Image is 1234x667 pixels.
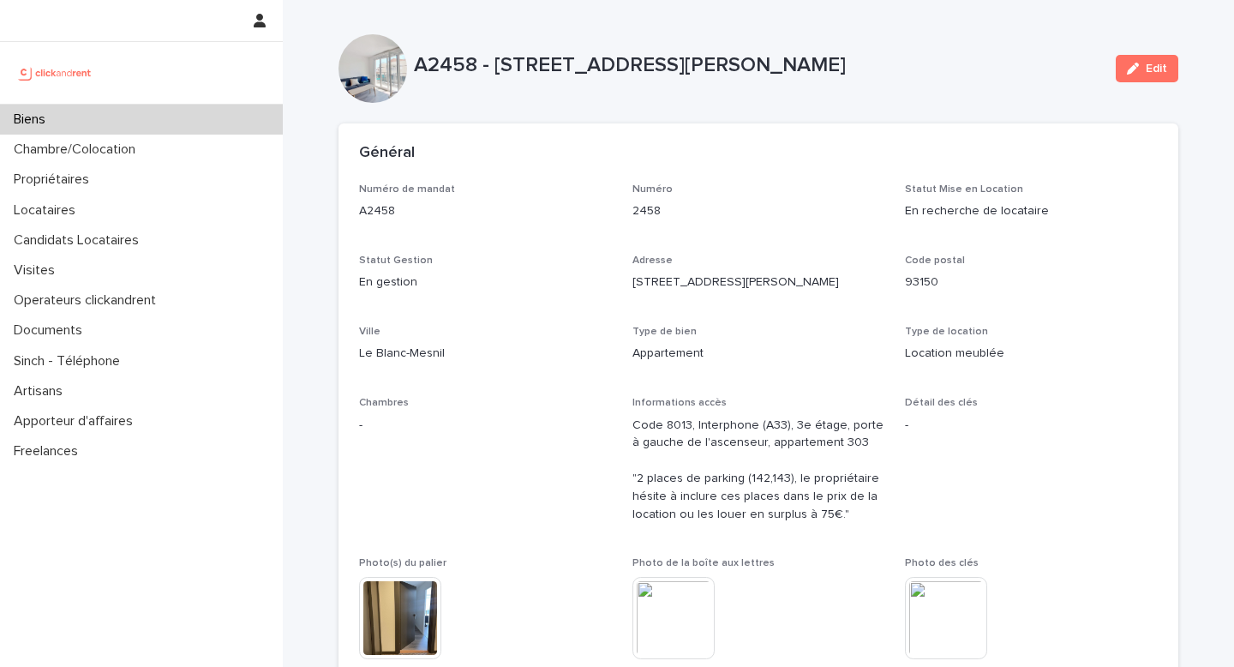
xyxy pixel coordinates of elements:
span: Type de bien [632,327,697,337]
p: A2458 - [STREET_ADDRESS][PERSON_NAME] [414,53,1102,78]
span: Code postal [905,255,965,266]
span: Photo des clés [905,558,979,568]
p: Appartement [632,345,885,363]
p: Visites [7,262,69,279]
p: Operateurs clickandrent [7,292,170,309]
p: A2458 [359,202,612,220]
span: Photo(s) du palier [359,558,446,568]
h2: Général [359,144,415,163]
span: Photo de la boîte aux lettres [632,558,775,568]
p: En recherche de locataire [905,202,1158,220]
p: Apporteur d'affaires [7,413,147,430]
span: Informations accès [632,398,727,408]
span: Type de location [905,327,988,337]
p: Le Blanc-Mesnil [359,345,612,363]
p: 93150 [905,273,1158,291]
p: [STREET_ADDRESS][PERSON_NAME] [632,273,885,291]
p: En gestion [359,273,612,291]
p: Sinch - Téléphone [7,353,134,370]
span: Edit [1146,63,1167,75]
span: Ville [359,327,380,337]
span: Numéro [632,184,673,195]
p: Freelances [7,443,92,460]
p: Artisans [7,383,76,400]
p: Documents [7,322,96,339]
p: Locataires [7,202,89,219]
p: - [905,417,1158,435]
span: Statut Mise en Location [905,184,1023,195]
img: UCB0brd3T0yccxBKYDjQ [14,56,97,90]
span: Numéro de mandat [359,184,455,195]
p: Code 8013, Interphone (A33), 3e étage, porte à gauche de l'ascenseur, appartement 303 "2 places d... [632,417,885,524]
p: Chambre/Colocation [7,141,149,158]
p: Propriétaires [7,171,103,188]
span: Détail des clés [905,398,978,408]
p: Candidats Locataires [7,232,153,249]
span: Adresse [632,255,673,266]
p: Biens [7,111,59,128]
p: 2458 [632,202,885,220]
span: Statut Gestion [359,255,433,266]
button: Edit [1116,55,1178,82]
p: Location meublée [905,345,1158,363]
span: Chambres [359,398,409,408]
p: - [359,417,612,435]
